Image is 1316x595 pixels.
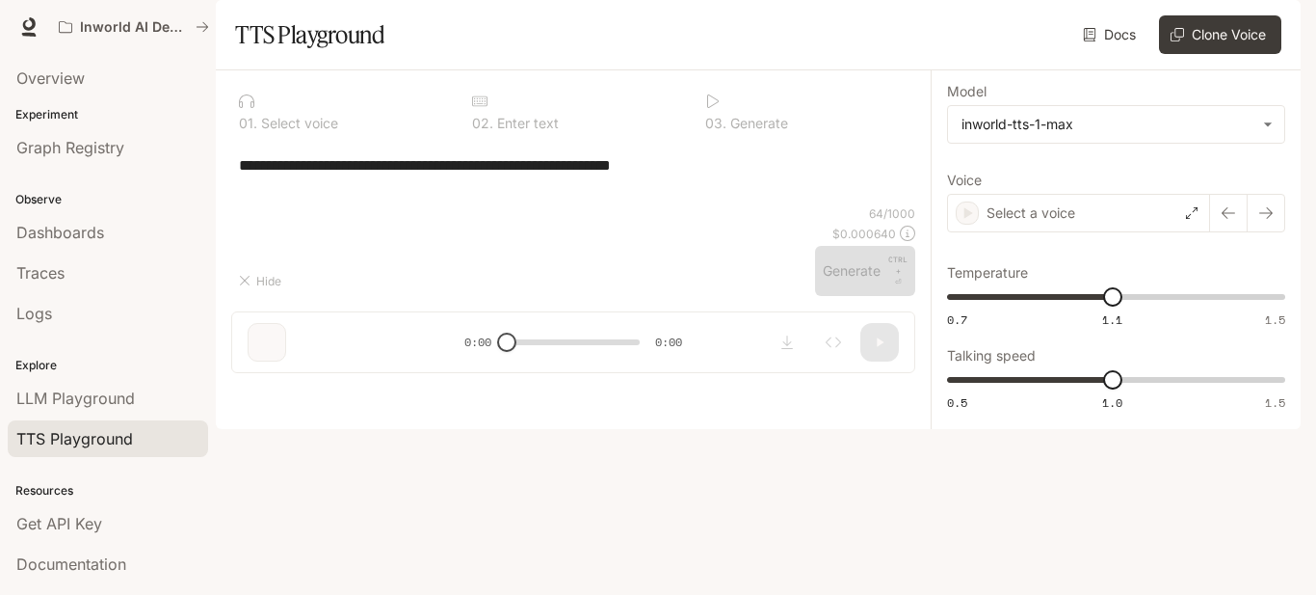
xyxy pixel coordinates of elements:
div: inworld-tts-1-max [961,115,1253,134]
p: 0 3 . [705,117,726,130]
span: 0.5 [947,394,967,411]
a: Docs [1079,15,1144,54]
div: inworld-tts-1-max [948,106,1284,143]
button: Clone Voice [1159,15,1281,54]
p: Voice [947,174,982,187]
p: Select voice [257,117,338,130]
h1: TTS Playground [235,15,384,54]
span: 1.5 [1265,394,1285,411]
p: Enter text [493,117,559,130]
span: 0.7 [947,311,967,328]
span: 1.1 [1102,311,1122,328]
p: 0 1 . [239,117,257,130]
p: $ 0.000640 [832,226,896,242]
span: 1.0 [1102,394,1122,411]
p: Select a voice [987,203,1075,223]
p: Inworld AI Demos [80,19,188,36]
p: 0 2 . [472,117,493,130]
button: Hide [231,265,293,296]
span: 1.5 [1265,311,1285,328]
p: Model [947,85,987,98]
p: Generate [726,117,788,130]
p: 64 / 1000 [869,205,915,222]
p: Talking speed [947,349,1036,363]
p: Temperature [947,266,1028,280]
button: All workspaces [50,8,218,46]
